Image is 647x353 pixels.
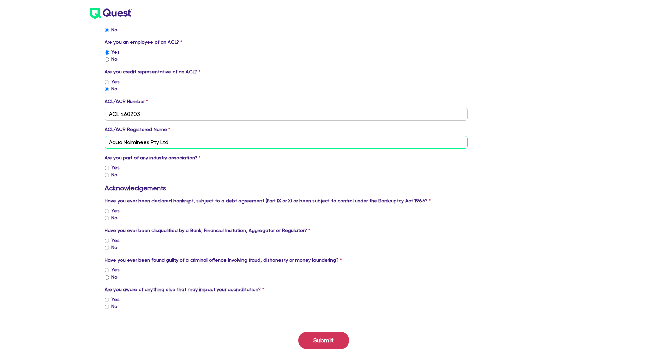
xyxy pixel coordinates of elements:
label: Yes [111,49,120,56]
label: Have you ever been disqualified by a Bank, Financial Insitution, Aggregator or Regulator? [105,227,310,234]
h3: Acknowledgements [105,184,468,192]
label: No [111,56,118,63]
label: Yes [111,207,120,214]
img: quest-logo [90,8,132,19]
label: Have you ever been declared bankrupt, subject to a debt agreement (Part IX or X) or been subject ... [105,197,431,205]
label: No [111,303,118,310]
button: Submit [298,332,349,349]
label: Are you credit representative of an ACL? [105,68,200,75]
label: Yes [111,237,120,244]
label: Are you part of any industry association? [105,154,201,161]
label: No [111,26,118,33]
label: Yes [111,78,120,85]
label: Are you aware of anything else that may impact your accreditation? [105,286,264,293]
label: No [111,85,118,92]
label: Yes [111,164,120,171]
label: Have you ever been found guilty of a criminal offence involving fraud, dishonesty or money launde... [105,257,342,264]
label: No [111,273,118,281]
label: Are you an employee of an ACL? [105,39,182,46]
label: No [111,171,118,178]
label: No [111,244,118,251]
label: Yes [111,266,120,273]
label: No [111,214,118,222]
label: ACL/ACR Number [105,98,148,105]
label: ACL/ACR Registered Name [105,126,170,133]
label: Yes [111,296,120,303]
